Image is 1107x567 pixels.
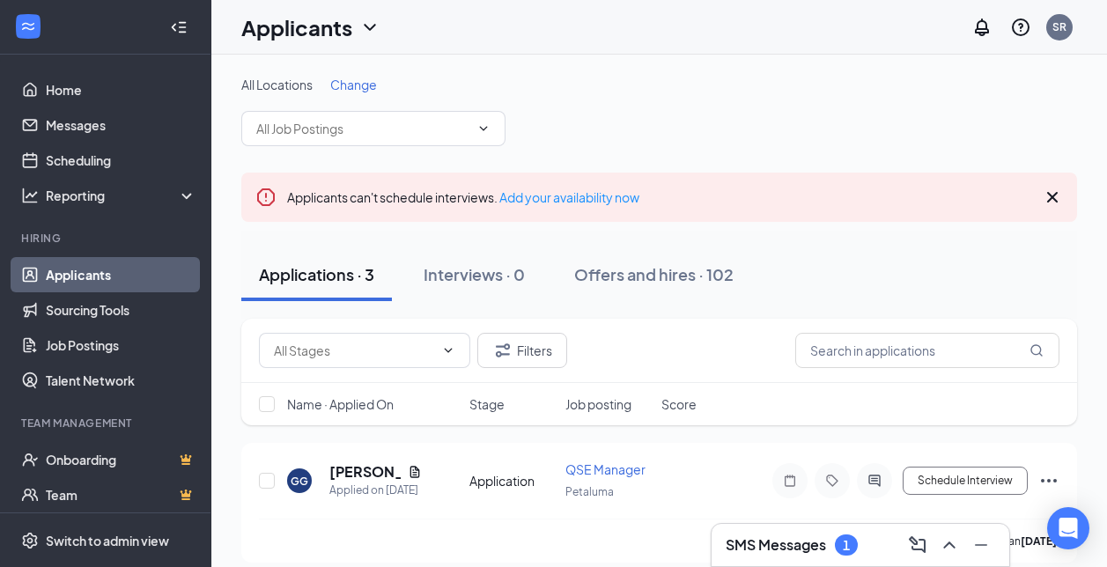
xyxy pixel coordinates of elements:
[843,538,850,553] div: 1
[46,363,196,398] a: Talent Network
[21,416,193,431] div: Team Management
[330,77,377,92] span: Change
[795,333,1059,368] input: Search in applications
[907,534,928,556] svg: ComposeMessage
[476,121,491,136] svg: ChevronDown
[329,462,401,482] h5: [PERSON_NAME]
[21,187,39,204] svg: Analysis
[1021,534,1057,548] b: [DATE]
[1052,19,1066,34] div: SR
[256,119,469,138] input: All Job Postings
[1030,343,1044,357] svg: MagnifyingGlass
[1042,187,1063,208] svg: Cross
[19,18,37,35] svg: WorkstreamLogo
[170,18,188,36] svg: Collapse
[477,333,567,368] button: Filter Filters
[46,72,196,107] a: Home
[329,482,422,499] div: Applied on [DATE]
[46,257,196,292] a: Applicants
[291,474,308,489] div: GG
[1010,17,1031,38] svg: QuestionInfo
[441,343,455,357] svg: ChevronDown
[661,395,697,413] span: Score
[469,472,555,490] div: Application
[408,465,422,479] svg: Document
[565,485,614,498] span: Petaluma
[574,263,734,285] div: Offers and hires · 102
[46,442,196,477] a: OnboardingCrown
[241,77,313,92] span: All Locations
[46,143,196,178] a: Scheduling
[967,531,995,559] button: Minimize
[904,531,932,559] button: ComposeMessage
[46,107,196,143] a: Messages
[46,187,197,204] div: Reporting
[255,187,277,208] svg: Error
[424,263,525,285] div: Interviews · 0
[46,292,196,328] a: Sourcing Tools
[46,477,196,512] a: TeamCrown
[287,189,639,205] span: Applicants can't schedule interviews.
[259,263,374,285] div: Applications · 3
[971,17,993,38] svg: Notifications
[1047,507,1089,549] div: Open Intercom Messenger
[565,395,631,413] span: Job posting
[469,395,505,413] span: Stage
[359,17,380,38] svg: ChevronDown
[287,395,394,413] span: Name · Applied On
[970,534,992,556] svg: Minimize
[499,189,639,205] a: Add your availability now
[46,532,169,549] div: Switch to admin view
[1038,470,1059,491] svg: Ellipses
[21,231,193,246] div: Hiring
[46,328,196,363] a: Job Postings
[241,12,352,42] h1: Applicants
[726,535,826,555] h3: SMS Messages
[779,474,801,488] svg: Note
[274,341,434,360] input: All Stages
[21,532,39,549] svg: Settings
[565,461,646,477] span: QSE Manager
[822,474,843,488] svg: Tag
[864,474,885,488] svg: ActiveChat
[492,340,513,361] svg: Filter
[903,467,1028,495] button: Schedule Interview
[935,531,963,559] button: ChevronUp
[939,534,960,556] svg: ChevronUp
